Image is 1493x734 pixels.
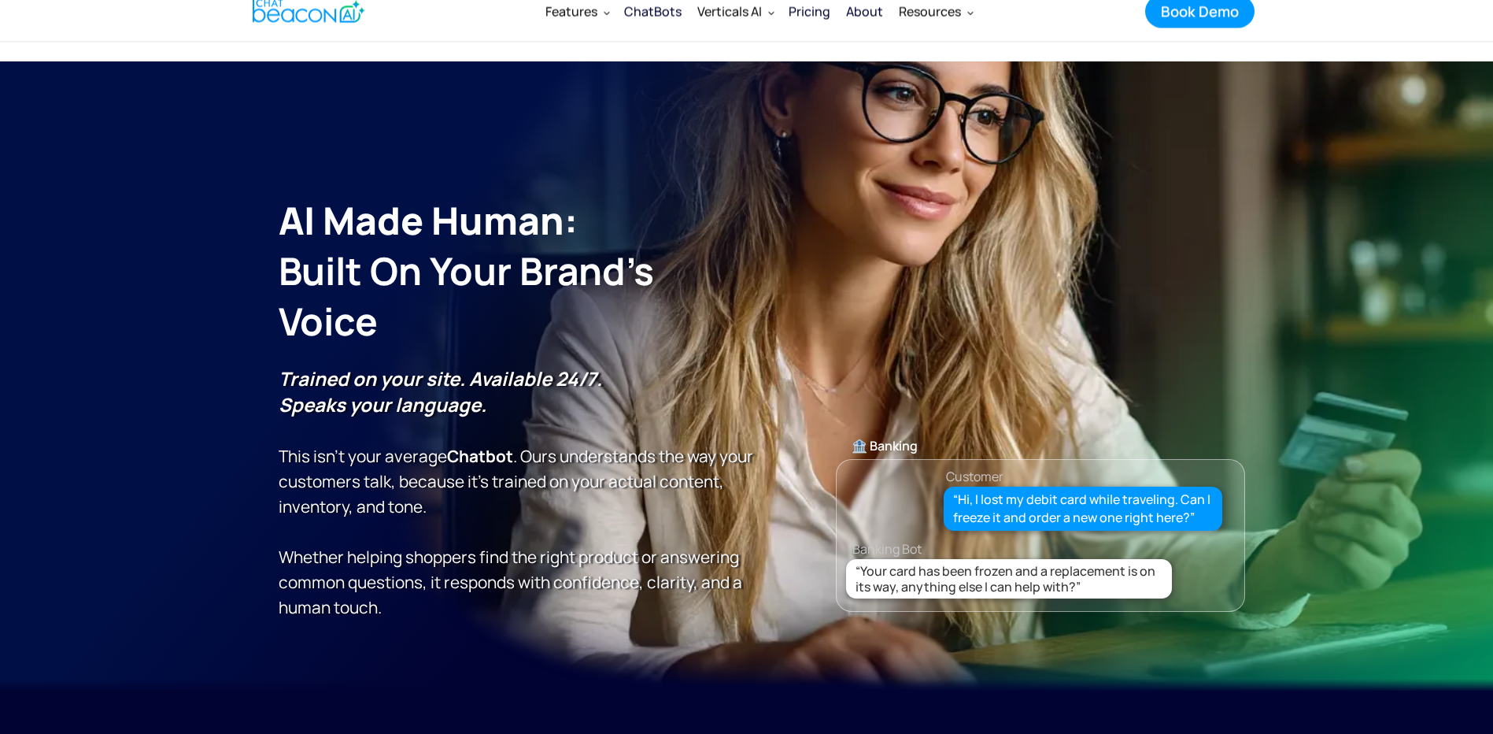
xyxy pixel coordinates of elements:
[279,365,602,417] strong: Trained on your site. Available 24/7. Speaks your language.
[279,366,755,620] p: This isn’t your average . Ours understands the way your customers talk, because it’s trained on y...
[447,445,513,467] strong: Chatbot
[837,435,1244,457] div: 🏦 Banking
[604,9,610,15] img: Dropdown
[279,245,655,347] span: Built on Your Brand’s Voice
[946,465,1003,487] div: Customer
[953,491,1214,527] div: “Hi, I lost my debit card while traveling. Can I freeze it and order a new one right here?”
[279,195,755,347] h1: AI Made Human: ‍
[1161,1,1239,21] div: Book Demo
[768,9,774,15] img: Dropdown
[967,9,974,15] img: Dropdown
